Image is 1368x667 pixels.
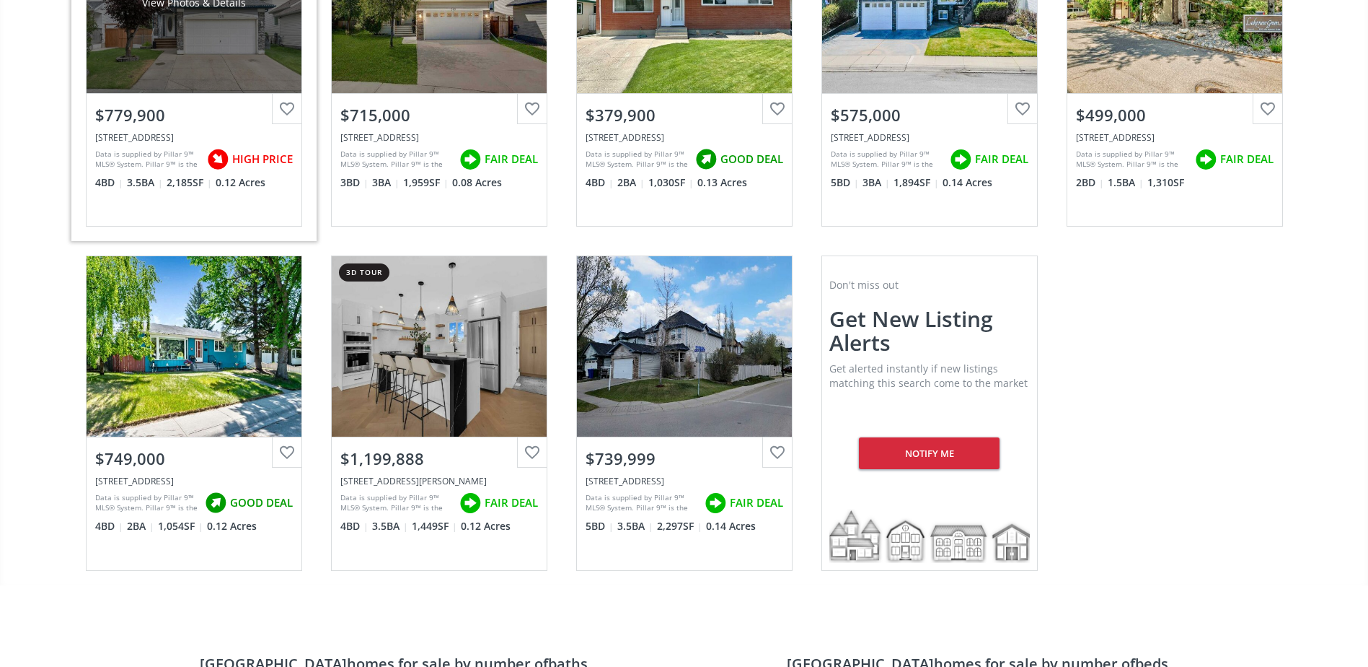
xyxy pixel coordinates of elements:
div: Data is supplied by Pillar 9™ MLS® System. Pillar 9™ is the owner of the copyright in its MLS® Sy... [95,492,198,514]
span: FAIR DEAL [975,152,1028,167]
div: $739,999 [586,448,783,470]
div: $499,000 [1076,104,1274,126]
div: 3623 Logan Crescent SW, Calgary, AB T3E 5Z6 [340,475,538,487]
img: rating icon [201,489,230,518]
span: 2 BA [617,175,645,190]
div: Data is supplied by Pillar 9™ MLS® System. Pillar 9™ is the owner of the copyright in its MLS® Sy... [340,492,452,514]
span: 0.14 Acres [943,175,992,190]
div: $749,000 [95,448,293,470]
div: $1,199,888 [340,448,538,470]
div: 135 West Lakeview Passage, Chestermere, AB T1X 1G8 [95,131,293,144]
span: 0.14 Acres [706,519,756,533]
span: 4 BD [340,519,369,533]
span: 0.12 Acres [216,175,265,190]
img: rating icon [1191,145,1220,174]
span: 4 BD [95,519,123,533]
span: 3 BA [862,175,890,190]
img: rating icon [456,145,485,174]
div: Data is supplied by Pillar 9™ MLS® System. Pillar 9™ is the owner of the copyright in its MLS® Sy... [1076,149,1188,170]
div: $379,900 [586,104,783,126]
span: 2 BD [1076,175,1104,190]
img: rating icon [946,145,975,174]
span: FAIR DEAL [485,152,538,167]
span: 1,959 SF [403,175,449,190]
span: 4 BD [586,175,614,190]
div: 115 WEST LAKEVIEW Passage, Chestermere, AB T1X 1G8 [586,475,783,487]
a: Don't miss outGet new listing alertsGet alerted instantly if new listings matching this search co... [807,241,1052,585]
div: $779,900 [95,104,293,126]
span: 1,054 SF [158,519,203,533]
span: 2 BA [127,519,154,533]
span: 5 BD [586,519,614,533]
span: 2,185 SF [167,175,212,190]
div: Data is supplied by Pillar 9™ MLS® System. Pillar 9™ is the owner of the copyright in its MLS® Sy... [586,149,688,170]
div: Notify me [859,437,999,469]
span: 2,297 SF [657,519,702,533]
a: 3d tour$1,199,888[STREET_ADDRESS][PERSON_NAME]Data is supplied by Pillar 9™ MLS® System. Pillar 9... [317,241,562,585]
div: Data is supplied by Pillar 9™ MLS® System. Pillar 9™ is the owner of the copyright in its MLS® Sy... [586,492,697,514]
img: rating icon [692,145,720,174]
span: 3.5 BA [617,519,653,533]
span: Get alerted instantly if new listings matching this search come to the market [829,362,1028,390]
div: 3218 Lakeside Road South, Lethbridge, AB T1K 3H4 [831,131,1028,144]
span: Don't miss out [829,278,899,292]
a: $749,000[STREET_ADDRESS]Data is supplied by Pillar 9™ MLS® System. Pillar 9™ is the owner of the ... [71,241,317,585]
span: 4 BD [95,175,123,190]
span: 1,310 SF [1147,175,1184,190]
span: GOOD DEAL [230,495,293,510]
span: 3.5 BA [372,519,408,533]
div: Data is supplied by Pillar 9™ MLS® System. Pillar 9™ is the owner of the copyright in its MLS® Sy... [340,149,452,170]
span: 1.5 BA [1108,175,1144,190]
span: 1,894 SF [893,175,939,190]
span: 1,030 SF [648,175,694,190]
span: 0.12 Acres [461,519,511,533]
img: rating icon [456,489,485,518]
span: FAIR DEAL [485,495,538,510]
a: $739,999[STREET_ADDRESS]Data is supplied by Pillar 9™ MLS® System. Pillar 9™ is the owner of the ... [562,241,807,585]
span: 3 BD [340,175,369,190]
div: Data is supplied by Pillar 9™ MLS® System. Pillar 9™ is the owner of the copyright in its MLS® Sy... [831,149,943,170]
img: rating icon [701,489,730,518]
div: 249 West Lakeview Place, Chestermere, AB T1X1K4 [340,131,538,144]
div: 3130 66 Avenue SW #804, Calgary, AB T3E 5K8 [1076,131,1274,144]
div: 1248 31a Street South, Lethbridge, AB T1K 3A2 [586,131,783,144]
span: 5 BD [831,175,859,190]
span: 1,449 SF [412,519,457,533]
span: 3.5 BA [127,175,163,190]
span: 0.08 Acres [452,175,502,190]
span: 0.12 Acres [207,519,257,533]
div: $715,000 [340,104,538,126]
span: 3 BA [372,175,400,190]
span: HIGH PRICE [232,152,293,167]
img: rating icon [203,145,232,174]
span: FAIR DEAL [730,495,783,510]
div: Data is supplied by Pillar 9™ MLS® System. Pillar 9™ is the owner of the copyright in its MLS® Sy... [95,149,200,170]
span: 0.13 Acres [697,175,747,190]
div: $575,000 [831,104,1028,126]
span: FAIR DEAL [1220,152,1274,167]
span: GOOD DEAL [720,152,783,167]
div: 2628 Lionel Crescent SW, Calgary, AB T3E6B1 [95,475,293,487]
h2: Get new listing alerts [829,307,1030,354]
